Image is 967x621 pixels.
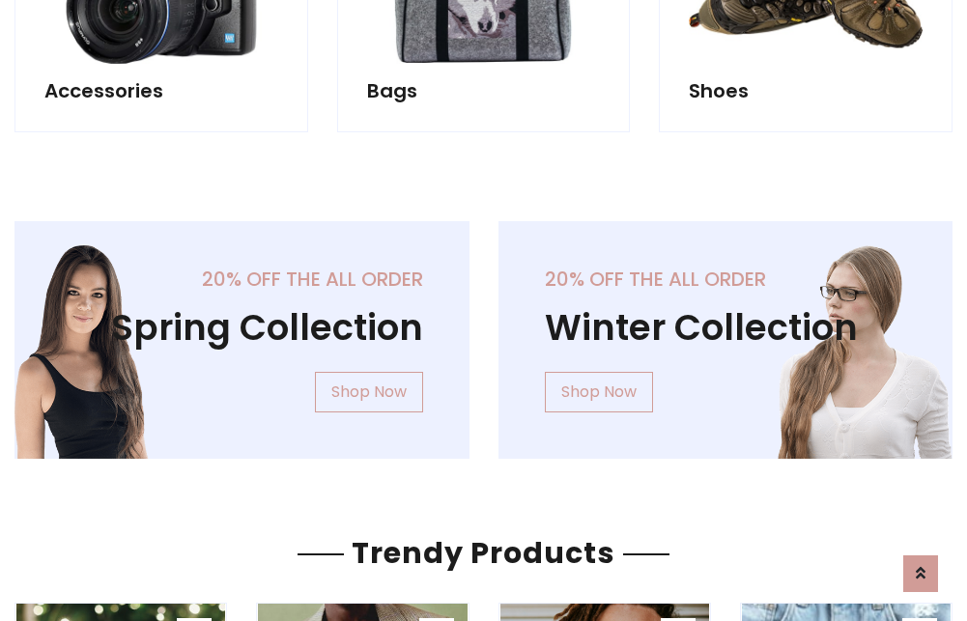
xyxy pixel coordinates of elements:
h5: Shoes [689,79,923,102]
a: Shop Now [315,372,423,412]
h1: Spring Collection [61,306,423,349]
h5: 20% off the all order [61,268,423,291]
h5: 20% off the all order [545,268,907,291]
h5: Accessories [44,79,278,102]
h1: Winter Collection [545,306,907,349]
h5: Bags [367,79,601,102]
a: Shop Now [545,372,653,412]
span: Trendy Products [344,532,623,574]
